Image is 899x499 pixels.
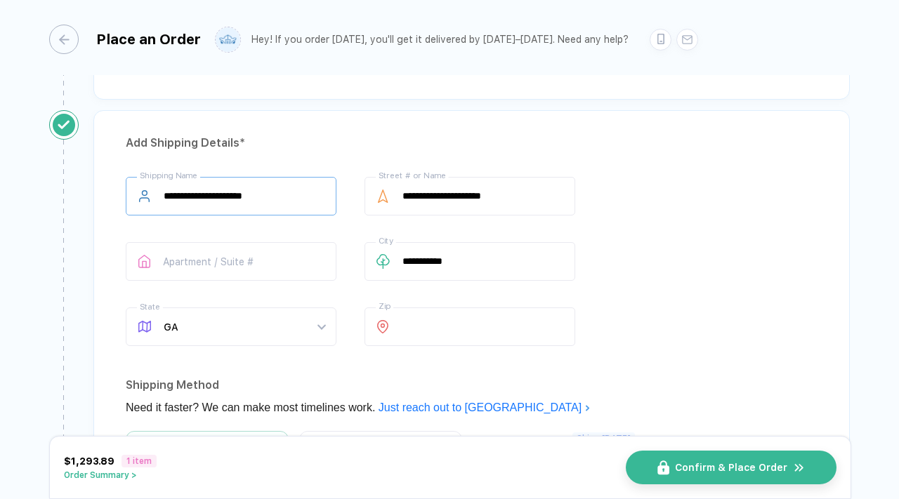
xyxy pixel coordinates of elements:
[122,455,157,467] span: 1 item
[657,460,669,475] img: icon
[164,308,325,345] span: GA
[64,455,114,467] span: $1,293.89
[64,470,157,480] button: Order Summary >
[126,132,818,154] div: Add Shipping Details
[379,401,591,413] a: Just reach out to [GEOGRAPHIC_DATA]
[251,34,629,46] div: Hey! If you order [DATE], you'll get it delivered by [DATE]–[DATE]. Need any help?
[126,397,818,419] div: Need it faster? We can make most timelines work.
[96,31,201,48] div: Place an Order
[675,462,787,473] span: Confirm & Place Order
[216,27,240,52] img: user profile
[793,461,806,474] img: icon
[626,451,836,484] button: iconConfirm & Place Ordericon
[126,374,818,397] div: Shipping Method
